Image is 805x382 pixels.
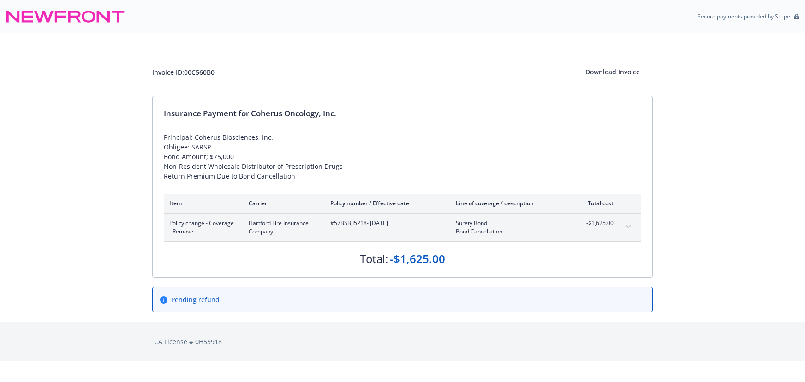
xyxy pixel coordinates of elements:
[164,132,641,181] div: Principal: Coherus Biosciences, Inc. Obligee: SARSP Bond Amount; $75,000 Non-Resident Wholesale D...
[456,227,564,236] span: Bond Cancellation
[621,219,636,234] button: expand content
[249,219,316,236] span: Hartford Fire Insurance Company
[579,219,614,227] span: -$1,625.00
[164,107,641,119] div: Insurance Payment for Coherus Oncology, Inc.
[572,63,653,81] button: Download Invoice
[169,219,234,236] span: Policy change - Coverage - Remove
[164,214,641,241] div: Policy change - Coverage - RemoveHartford Fire Insurance Company#57BSBJI5218- [DATE]Surety BondBo...
[456,219,564,236] span: Surety BondBond Cancellation
[456,219,564,227] span: Surety Bond
[330,219,441,227] span: #57BSBJI5218 - [DATE]
[698,12,790,20] p: Secure payments provided by Stripe
[171,295,220,304] span: Pending refund
[579,199,614,207] div: Total cost
[154,337,651,346] div: CA License # 0H55918
[249,199,316,207] div: Carrier
[152,67,215,77] div: Invoice ID: 00C560B0
[169,199,234,207] div: Item
[456,199,564,207] div: Line of coverage / description
[330,199,441,207] div: Policy number / Effective date
[360,251,388,267] div: Total:
[390,251,445,267] div: -$1,625.00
